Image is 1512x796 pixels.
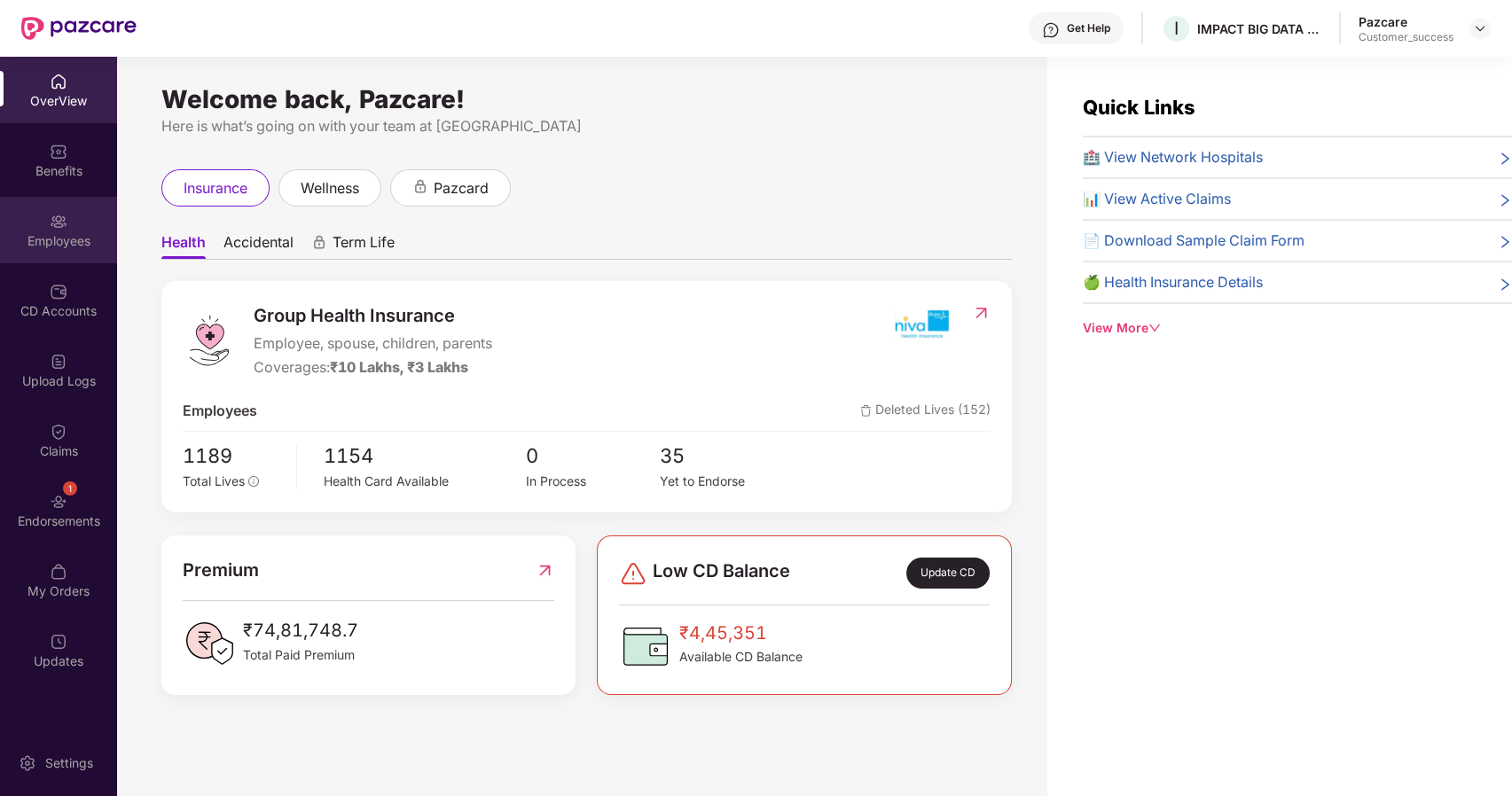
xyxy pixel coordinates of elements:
[1498,191,1512,210] span: right
[1067,21,1110,35] div: Get Help
[324,441,526,472] span: 1154
[50,423,67,441] img: svg+xml;base64,PHN2ZyBpZD0iQ2xhaW0iIHhtbG5zPSJodHRwOi8vd3d3LnczLm9yZy8yMDAwL3N2ZyIgd2lkdGg9IjIwIi...
[183,400,257,422] span: Employees
[525,472,660,491] div: In Process
[1498,233,1512,252] span: right
[660,472,795,491] div: Yet to Endorse
[183,617,236,670] img: PaidPremiumIcon
[860,400,991,422] span: Deleted Lives (152)
[1498,275,1512,293] span: right
[63,481,77,496] div: 1
[888,302,954,347] img: insurerIcon
[301,177,359,199] span: wellness
[1083,318,1512,338] div: View More
[254,302,492,330] span: Group Health Insurance
[679,620,803,647] span: ₹4,45,351
[254,332,492,355] span: Employee, spouse, children, parents
[972,304,991,322] img: RedirectIcon
[906,558,990,589] div: Update CD
[653,558,790,589] span: Low CD Balance
[679,647,803,667] span: Available CD Balance
[1042,21,1060,39] img: svg+xml;base64,PHN2ZyBpZD0iSGVscC0zMngzMiIgeG1sbnM9Imh0dHA6Ly93d3cudzMub3JnLzIwMDAvc3ZnIiB3aWR0aD...
[1083,96,1195,119] span: Quick Links
[619,559,647,588] img: svg+xml;base64,PHN2ZyBpZD0iRGFuZ2VyLTMyeDMyIiB4bWxucz0iaHR0cDovL3d3dy53My5vcmcvMjAwMC9zdmciIHdpZH...
[50,633,67,651] img: svg+xml;base64,PHN2ZyBpZD0iVXBkYXRlZCIgeG1sbnM9Imh0dHA6Ly93d3cudzMub3JnLzIwMDAvc3ZnIiB3aWR0aD0iMj...
[1498,150,1512,168] span: right
[330,358,468,376] span: ₹10 Lakhs, ₹3 Lakhs
[183,441,284,472] span: 1189
[223,233,294,259] span: Accidental
[860,405,872,417] img: deleteIcon
[1083,271,1263,293] span: 🍏 Health Insurance Details
[1197,20,1321,37] div: IMPACT BIG DATA ANALYSIS PRIVATE LIMITED
[1083,230,1304,252] span: 📄 Download Sample Claim Form
[243,617,358,644] span: ₹74,81,748.7
[1148,322,1161,334] span: down
[50,283,67,300] img: svg+xml;base64,PHN2ZyBpZD0iQ0RfQWNjb3VudHMiIGRhdGEtbmFtZT0iQ0QgQWNjb3VudHMiIHhtbG5zPSJodHRwOi8vd3...
[1359,30,1453,44] div: Customer_success
[161,233,206,259] span: Health
[324,472,526,491] div: Health Card Available
[183,314,236,367] img: logo
[21,17,137,40] img: New Pazcare Logo
[412,179,428,195] div: animation
[40,754,98,772] div: Settings
[525,441,660,472] span: 0
[50,73,67,90] img: svg+xml;base64,PHN2ZyBpZD0iSG9tZSIgeG1sbnM9Imh0dHA6Ly93d3cudzMub3JnLzIwMDAvc3ZnIiB3aWR0aD0iMjAiIG...
[536,557,554,584] img: RedirectIcon
[161,92,1012,106] div: Welcome back, Pazcare!
[1473,21,1487,35] img: svg+xml;base64,PHN2ZyBpZD0iRHJvcGRvd24tMzJ4MzIiIHhtbG5zPSJodHRwOi8vd3d3LnczLm9yZy8yMDAwL3N2ZyIgd2...
[333,233,395,259] span: Term Life
[50,213,67,230] img: svg+xml;base64,PHN2ZyBpZD0iRW1wbG95ZWVzIiB4bWxucz0iaHR0cDovL3d3dy53My5vcmcvMjAwMC9zdmciIHdpZHRoPS...
[248,476,259,487] span: info-circle
[1083,146,1263,168] span: 🏥 View Network Hospitals
[1359,13,1453,30] div: Pazcare
[50,493,67,511] img: svg+xml;base64,PHN2ZyBpZD0iRW5kb3JzZW1lbnRzIiB4bWxucz0iaHR0cDovL3d3dy53My5vcmcvMjAwMC9zdmciIHdpZH...
[19,754,36,772] img: svg+xml;base64,PHN2ZyBpZD0iU2V0dGluZy0yMHgyMCIgeG1sbnM9Imh0dHA6Ly93d3cudzMub3JnLzIwMDAvc3ZnIiB3aW...
[161,115,1012,137] div: Here is what’s going on with your team at [GEOGRAPHIC_DATA]
[50,563,67,581] img: svg+xml;base64,PHN2ZyBpZD0iTXlfT3JkZXJzIiBkYXRhLW5hbWU9Ik15IE9yZGVycyIgeG1sbnM9Imh0dHA6Ly93d3cudz...
[183,557,259,584] span: Premium
[183,473,245,488] span: Total Lives
[254,356,492,378] div: Coverages:
[660,441,795,472] span: 35
[434,177,489,199] span: pazcard
[50,143,67,160] img: svg+xml;base64,PHN2ZyBpZD0iQmVuZWZpdHMiIHhtbG5zPSJodHRwOi8vd3d3LnczLm9yZy8yMDAwL3N2ZyIgd2lkdGg9Ij...
[1174,18,1179,39] span: I
[50,353,67,371] img: svg+xml;base64,PHN2ZyBpZD0iVXBsb2FkX0xvZ3MiIGRhdGEtbmFtZT0iVXBsb2FkIExvZ3MiIHhtbG5zPSJodHRwOi8vd3...
[1083,188,1231,210] span: 📊 View Active Claims
[184,177,247,199] span: insurance
[311,235,327,251] div: animation
[619,620,672,673] img: CDBalanceIcon
[243,645,358,665] span: Total Paid Premium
